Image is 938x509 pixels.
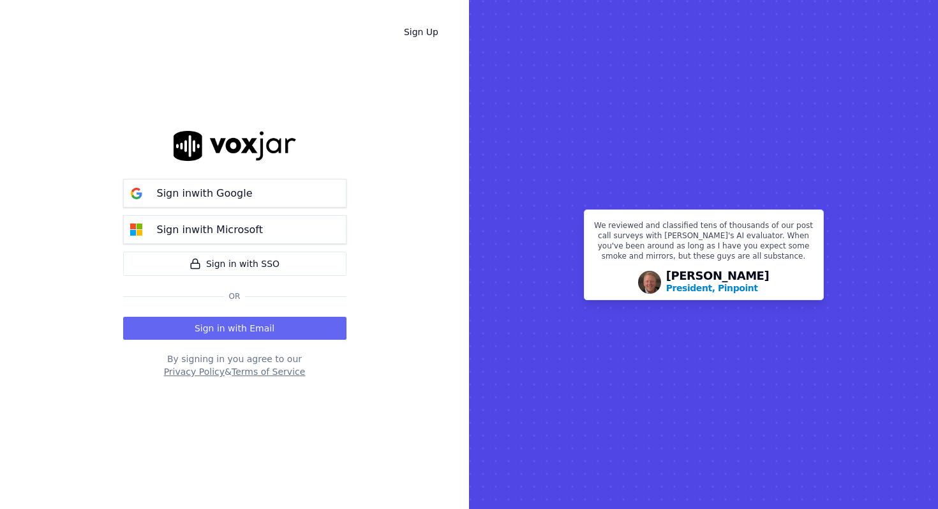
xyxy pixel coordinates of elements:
[124,181,149,206] img: google Sign in button
[394,20,449,43] a: Sign Up
[124,217,149,243] img: microsoft Sign in button
[174,131,296,161] img: logo
[638,271,661,294] img: Avatar
[123,215,346,244] button: Sign inwith Microsoft
[123,252,346,276] a: Sign in with SSO
[224,291,246,301] span: Or
[123,353,346,378] div: By signing in you agree to our &
[164,365,225,378] button: Privacy Policy
[666,282,758,294] p: President, Pinpoint
[592,220,815,266] p: We reviewed and classified tens of thousands of our post call surveys with [PERSON_NAME]'s AI eva...
[123,179,346,208] button: Sign inwith Google
[157,222,263,238] p: Sign in with Microsoft
[232,365,305,378] button: Terms of Service
[123,317,346,340] button: Sign in with Email
[157,186,253,201] p: Sign in with Google
[666,270,770,294] div: [PERSON_NAME]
